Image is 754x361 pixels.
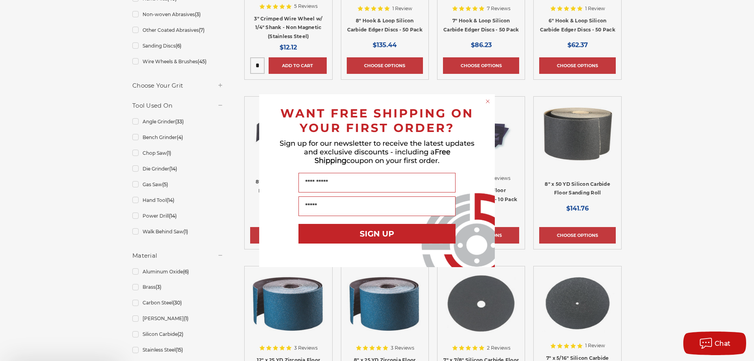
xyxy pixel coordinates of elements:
[715,340,731,347] span: Chat
[280,106,474,135] span: WANT FREE SHIPPING ON YOUR FIRST ORDER?
[484,97,492,105] button: Close dialog
[315,148,450,165] span: Free Shipping
[298,224,456,244] button: SIGN UP
[683,332,746,355] button: Chat
[280,139,474,165] span: Sign up for our newsletter to receive the latest updates and exclusive discounts - including a co...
